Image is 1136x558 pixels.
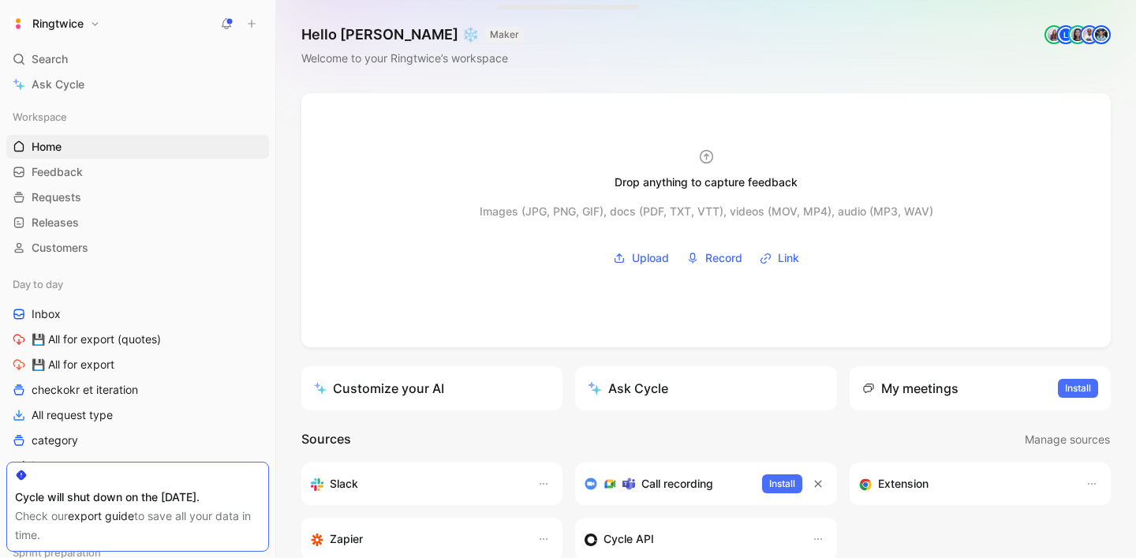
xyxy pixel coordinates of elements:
span: Workspace [13,109,67,125]
div: Ask Cycle [588,379,668,398]
span: 💾 All for export [32,357,114,373]
span: Install [769,476,795,492]
button: Manage sources [1024,429,1111,450]
button: 🐌 [9,456,28,475]
span: Releases [32,215,79,230]
img: avatar [1082,27,1097,43]
a: 💾 All for export (quotes) [6,328,269,351]
span: Upload [632,249,669,268]
div: L [1058,27,1074,43]
a: Inbox [6,302,269,326]
span: Home [32,139,62,155]
a: 💾 All for export [6,353,269,376]
h2: Sources [301,429,351,450]
div: Sync your customers, send feedback and get updates in Slack [311,474,521,493]
h3: Cycle API [603,530,654,549]
button: Ask Cycle [575,366,836,410]
h1: Hello [PERSON_NAME] ❄️ [301,25,524,44]
div: Search [6,47,269,71]
span: Ask Cycle [32,75,84,94]
span: Search [32,50,68,69]
div: Cycle will shut down on the [DATE]. [15,488,260,507]
img: avatar [1093,27,1109,43]
h3: Zapier [330,530,363,549]
div: Record & transcribe meetings from Zoom, Meet & Teams. [585,474,749,493]
img: 🐌 [13,459,25,472]
a: Releases [6,211,269,234]
button: Record [681,246,748,270]
span: Install [1065,380,1091,396]
span: category [32,433,78,448]
span: Customers [32,240,88,256]
span: Link [778,249,799,268]
span: Inbox [32,306,61,322]
button: MAKER [485,27,524,43]
a: export guide [68,509,134,522]
div: Customize your AI [314,379,444,398]
span: Feedback [32,164,83,180]
button: Install [1058,379,1098,398]
div: Capture feedback from anywhere on the web [859,474,1070,493]
div: Day to dayInbox💾 All for export (quotes)💾 All for exportcheckokr et iterationAll request typecate... [6,272,269,528]
h3: Slack [330,474,358,493]
h3: Call recording [641,474,713,493]
h3: Extension [878,474,929,493]
div: Welcome to your Ringtwice’s workspace [301,49,524,68]
a: checkokr et iteration [6,378,269,402]
span: Day to day [13,276,63,292]
h1: Ringtwice [32,17,84,31]
button: Link [754,246,805,270]
img: avatar [1070,27,1086,43]
a: Home [6,135,269,159]
a: Feedback [6,160,269,184]
div: Capture feedback from thousands of sources with Zapier (survey results, recordings, sheets, etc). [311,530,521,549]
div: Check our to save all your data in time. [15,507,260,545]
span: Manage sources [1025,430,1110,449]
img: avatar [1046,27,1062,43]
span: 💾 All for export (quotes) [32,331,161,347]
span: Requests [32,189,81,205]
a: Customers [6,236,269,260]
span: Improvement request [32,458,143,474]
span: Record [705,249,742,268]
a: category [6,429,269,452]
a: Customize your AI [301,366,562,410]
button: RingtwiceRingtwice [6,13,104,35]
button: Upload [607,246,674,270]
div: Workspace [6,105,269,129]
div: Sync customers & send feedback from custom sources. Get inspired by our favorite use case [585,530,795,549]
span: All request type [32,407,113,423]
span: checkokr et iteration [32,382,138,398]
div: Drop anything to capture feedback [615,173,798,192]
img: Ringtwice [10,16,26,32]
a: All request type [6,403,269,427]
a: Ask Cycle [6,73,269,96]
a: Requests [6,185,269,209]
div: My meetings [862,379,958,398]
div: Images (JPG, PNG, GIF), docs (PDF, TXT, VTT), videos (MOV, MP4), audio (MP3, WAV) [480,202,933,221]
button: Install [762,474,802,493]
div: Day to day [6,272,269,296]
a: 🐌Improvement request [6,454,269,477]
